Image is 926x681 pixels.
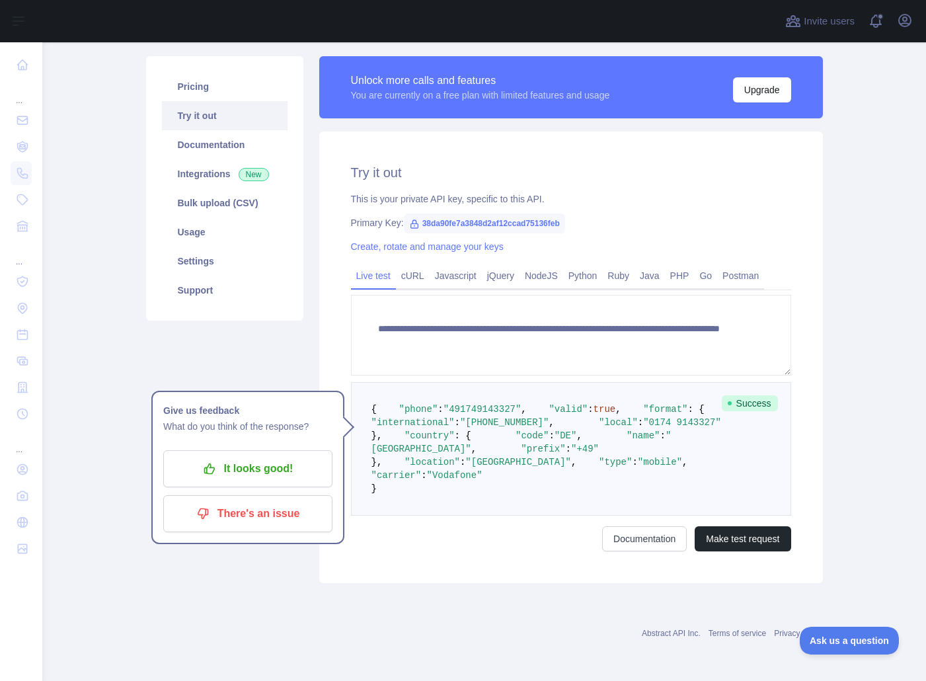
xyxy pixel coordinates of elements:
span: "mobile" [638,457,682,467]
button: Upgrade [733,77,791,102]
a: Integrations New [162,159,288,188]
span: "format" [643,404,687,415]
span: New [239,168,269,181]
span: Invite users [804,14,855,29]
span: , [615,404,621,415]
a: Privacy policy [774,629,822,638]
a: Settings [162,247,288,276]
a: Support [162,276,288,305]
div: Primary Key: [351,216,791,229]
span: } [371,483,377,494]
button: There's an issue [163,495,332,532]
a: Ruby [602,265,635,286]
a: Live test [351,265,396,286]
a: Go [694,265,717,286]
span: "country" [405,430,455,441]
span: }, [371,430,383,441]
span: : [421,470,426,481]
a: jQuery [482,265,520,286]
div: ... [11,79,32,106]
span: 38da90fe7a3848d2af12ccad75136feb [404,214,565,233]
button: It looks good! [163,450,332,487]
span: : [632,457,637,467]
a: Usage [162,218,288,247]
a: Pricing [162,72,288,101]
span: "code" [516,430,549,441]
a: Create, rotate and manage your keys [351,241,504,252]
span: : [455,417,460,428]
a: PHP [665,265,695,286]
span: , [571,457,576,467]
span: , [682,457,687,467]
div: Unlock more calls and features [351,73,610,89]
span: "name" [627,430,660,441]
span: }, [371,457,383,467]
a: Try it out [162,101,288,130]
a: Javascript [430,265,482,286]
span: "location" [405,457,460,467]
div: This is your private API key, specific to this API. [351,192,791,206]
a: Terms of service [709,629,766,638]
button: Invite users [783,11,857,32]
span: : { [687,404,704,415]
span: "international" [371,417,455,428]
div: ... [11,241,32,267]
a: Python [563,265,603,286]
p: What do you think of the response? [163,419,332,434]
span: "Vodafone" [427,470,482,481]
span: "491749143327" [444,404,521,415]
p: There's an issue [173,502,323,525]
span: "+49" [571,444,599,454]
span: "type" [599,457,632,467]
a: Documentation [162,130,288,159]
div: You are currently on a free plan with limited features and usage [351,89,610,102]
span: "DE" [555,430,577,441]
h1: Give us feedback [163,403,332,419]
span: : [588,404,593,415]
button: Make test request [695,526,791,551]
span: "prefix" [521,444,565,454]
a: Postman [717,265,764,286]
a: cURL [396,265,430,286]
span: : [438,404,443,415]
span: "0174 9143327" [643,417,721,428]
div: ... [11,428,32,455]
span: , [471,444,477,454]
a: NodeJS [520,265,563,286]
span: : [549,430,554,441]
span: : [566,444,571,454]
span: : [660,430,665,441]
span: : { [455,430,471,441]
span: : [460,457,465,467]
span: { [371,404,377,415]
span: "valid" [549,404,588,415]
a: Documentation [602,526,687,551]
a: Bulk upload (CSV) [162,188,288,218]
span: , [521,404,526,415]
p: It looks good! [173,458,323,480]
span: "local" [599,417,638,428]
span: Success [722,395,778,411]
span: "carrier" [371,470,422,481]
span: "phone" [399,404,438,415]
span: : [638,417,643,428]
a: Java [635,265,665,286]
a: Abstract API Inc. [642,629,701,638]
iframe: Toggle Customer Support [800,627,900,655]
span: true [594,404,616,415]
span: "[PHONE_NUMBER]" [460,417,549,428]
span: , [549,417,554,428]
span: "[GEOGRAPHIC_DATA]" [465,457,571,467]
h2: Try it out [351,163,791,182]
span: , [576,430,582,441]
